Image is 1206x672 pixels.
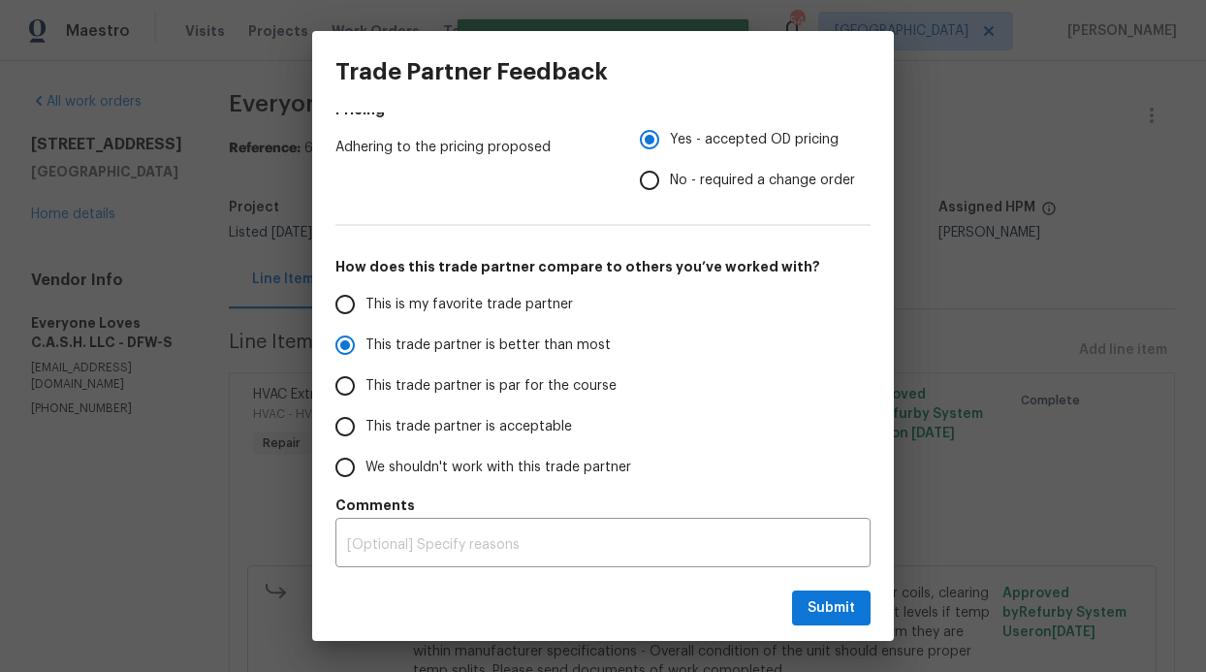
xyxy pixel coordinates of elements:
span: Adhering to the pricing proposed [335,138,609,157]
h5: How does this trade partner compare to others you’ve worked with? [335,257,871,276]
div: Pricing [640,119,871,201]
button: Submit [792,591,871,626]
span: Submit [808,596,855,621]
span: This is my favorite trade partner [365,295,573,315]
span: This trade partner is better than most [365,336,611,356]
span: Yes - accepted OD pricing [670,130,839,150]
h3: Trade Partner Feedback [335,58,608,85]
h5: Comments [335,496,871,515]
span: We shouldn't work with this trade partner [365,458,631,478]
div: How does this trade partner compare to others you’ve worked with? [335,284,871,488]
span: This trade partner is par for the course [365,376,617,397]
span: No - required a change order [670,171,855,191]
span: This trade partner is acceptable [365,417,572,437]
